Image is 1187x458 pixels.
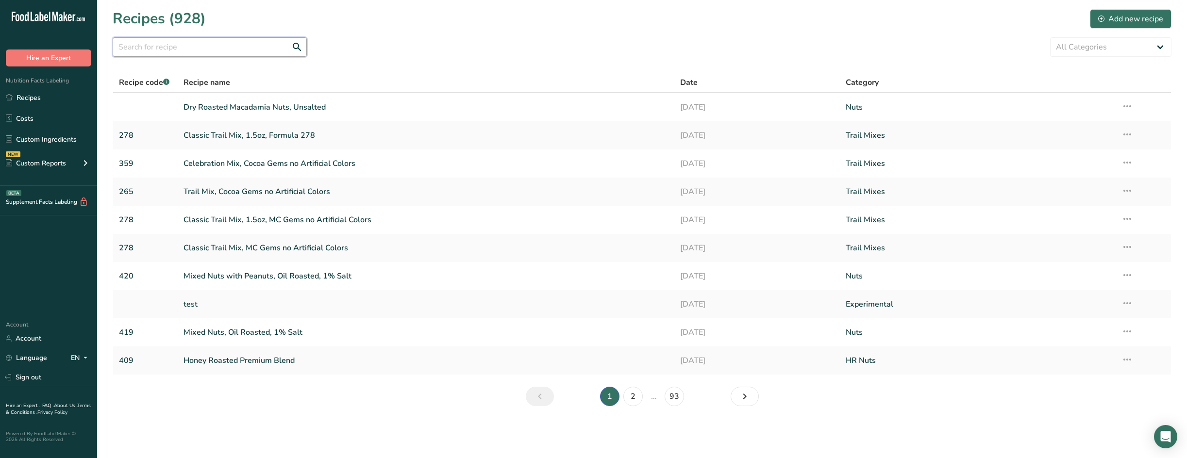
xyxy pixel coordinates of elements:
[846,210,1110,230] a: Trail Mixes
[846,153,1110,174] a: Trail Mixes
[113,8,206,30] h1: Recipes (928)
[184,350,669,371] a: Honey Roasted Premium Blend
[184,266,669,286] a: Mixed Nuts with Peanuts, Oil Roasted, 1% Salt
[6,402,40,409] a: Hire an Expert .
[6,158,66,168] div: Custom Reports
[184,210,669,230] a: Classic Trail Mix, 1.5oz, MC Gems no Artificial Colors
[184,322,669,343] a: Mixed Nuts, Oil Roasted, 1% Salt
[680,350,834,371] a: [DATE]
[184,77,230,88] span: Recipe name
[119,77,169,88] span: Recipe code
[526,387,554,406] a: Previous page
[6,349,47,366] a: Language
[846,350,1110,371] a: HR Nuts
[846,266,1110,286] a: Nuts
[119,125,172,146] a: 278
[680,125,834,146] a: [DATE]
[184,97,669,117] a: Dry Roasted Macadamia Nuts, Unsalted
[184,238,669,258] a: Classic Trail Mix, MC Gems no Artificial Colors
[184,181,669,202] a: Trail Mix, Cocoa Gems no Artificial Colors
[680,77,698,88] span: Date
[731,387,759,406] a: Next page
[6,151,20,157] div: NEW
[680,153,834,174] a: [DATE]
[6,431,91,442] div: Powered By FoodLabelMaker © 2025 All Rights Reserved
[119,322,172,343] a: 419
[119,350,172,371] a: 409
[119,266,172,286] a: 420
[680,322,834,343] a: [DATE]
[846,294,1110,314] a: Experimental
[846,77,879,88] span: Category
[119,181,172,202] a: 265
[846,125,1110,146] a: Trail Mixes
[1154,425,1177,448] div: Open Intercom Messenger
[846,322,1110,343] a: Nuts
[680,210,834,230] a: [DATE]
[1090,9,1171,29] button: Add new recipe
[6,49,91,66] button: Hire an Expert
[119,210,172,230] a: 278
[6,402,91,416] a: Terms & Conditions .
[42,402,54,409] a: FAQ .
[184,294,669,314] a: test
[71,352,91,364] div: EN
[184,125,669,146] a: Classic Trail Mix, 1.5oz, Formula 278
[680,181,834,202] a: [DATE]
[184,153,669,174] a: Celebration Mix, Cocoa Gems no Artificial Colors
[37,409,67,416] a: Privacy Policy
[119,238,172,258] a: 278
[680,238,834,258] a: [DATE]
[623,387,643,406] a: Page 2.
[680,294,834,314] a: [DATE]
[846,97,1110,117] a: Nuts
[680,266,834,286] a: [DATE]
[6,190,21,196] div: BETA
[665,387,684,406] a: Page 93.
[680,97,834,117] a: [DATE]
[54,402,77,409] a: About Us .
[846,181,1110,202] a: Trail Mixes
[113,37,307,57] input: Search for recipe
[119,153,172,174] a: 359
[846,238,1110,258] a: Trail Mixes
[1098,13,1163,25] div: Add new recipe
